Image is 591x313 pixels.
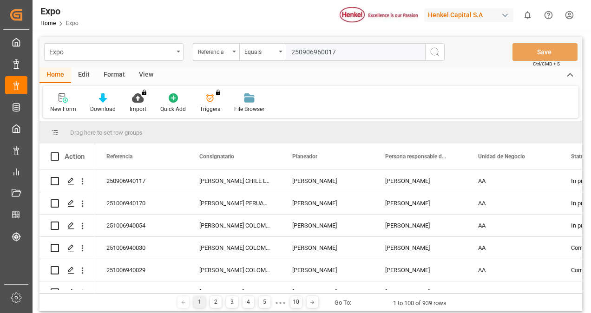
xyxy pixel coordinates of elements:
[374,215,467,236] div: [PERSON_NAME]
[467,192,560,214] div: AA
[281,259,374,281] div: [PERSON_NAME]
[424,6,517,24] button: Henkel Capital S.A
[275,299,285,306] div: ● ● ●
[281,192,374,214] div: [PERSON_NAME]
[571,153,587,160] span: Status
[467,170,560,192] div: AA
[95,281,188,303] div: 250906940145
[95,192,188,214] div: 251006940170
[374,192,467,214] div: [PERSON_NAME]
[374,259,467,281] div: [PERSON_NAME]
[97,67,132,83] div: Format
[243,296,254,308] div: 4
[188,237,281,259] div: [PERSON_NAME] COLOMBIANA S.A.S.
[425,43,445,61] button: search button
[39,215,95,237] div: Press SPACE to select this row.
[132,67,160,83] div: View
[538,5,559,26] button: Help Center
[374,170,467,192] div: [PERSON_NAME]
[467,215,560,236] div: AA
[188,215,281,236] div: [PERSON_NAME] COLOMBIANA S.A.S.
[467,259,560,281] div: AA
[517,5,538,26] button: show 0 new notifications
[95,237,188,259] div: 251006940030
[335,298,351,307] div: Go To:
[188,170,281,192] div: [PERSON_NAME] CHILE LTDA.
[512,43,578,61] button: Save
[39,67,71,83] div: Home
[188,192,281,214] div: [PERSON_NAME] PERUANA, S.A.
[226,296,238,308] div: 3
[95,259,188,281] div: 251006940029
[259,296,270,308] div: 5
[533,60,560,67] span: Ctrl/CMD + S
[49,46,173,57] div: Expo
[290,296,302,308] div: 10
[44,43,184,61] button: open menu
[95,215,188,236] div: 251006940054
[193,43,239,61] button: open menu
[95,170,188,192] div: 250906940117
[286,43,425,61] input: Type to search
[478,153,525,160] span: Unidad de Negocio
[194,296,205,308] div: 1
[39,259,95,281] div: Press SPACE to select this row.
[39,192,95,215] div: Press SPACE to select this row.
[467,237,560,259] div: AA
[210,296,222,308] div: 2
[374,281,467,303] div: [PERSON_NAME]
[160,105,186,113] div: Quick Add
[188,281,281,303] div: [PERSON_NAME] GLOBAL SUPPLY CHAIN B.V
[39,170,95,192] div: Press SPACE to select this row.
[40,20,56,26] a: Home
[39,281,95,304] div: Press SPACE to select this row.
[234,105,264,113] div: File Browser
[292,153,317,160] span: Planeador
[199,153,234,160] span: Consignatario
[424,8,513,22] div: Henkel Capital S.A
[281,215,374,236] div: [PERSON_NAME]
[244,46,276,56] div: Equals
[71,67,97,83] div: Edit
[340,7,418,23] img: Henkel%20logo.jpg_1689854090.jpg
[39,237,95,259] div: Press SPACE to select this row.
[239,43,286,61] button: open menu
[50,105,76,113] div: New Form
[385,153,447,160] span: Persona responsable de seguimiento
[65,152,85,161] div: Action
[198,46,230,56] div: Referencia
[70,129,143,136] span: Drag here to set row groups
[467,281,560,303] div: AA
[90,105,116,113] div: Download
[374,237,467,259] div: [PERSON_NAME]
[188,259,281,281] div: [PERSON_NAME] COLOMBIANA S.A.S.
[281,237,374,259] div: [PERSON_NAME]
[393,299,447,308] div: 1 to 100 of 939 rows
[281,170,374,192] div: [PERSON_NAME]
[281,281,374,303] div: [PERSON_NAME]
[106,153,132,160] span: Referencia
[40,4,79,18] div: Expo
